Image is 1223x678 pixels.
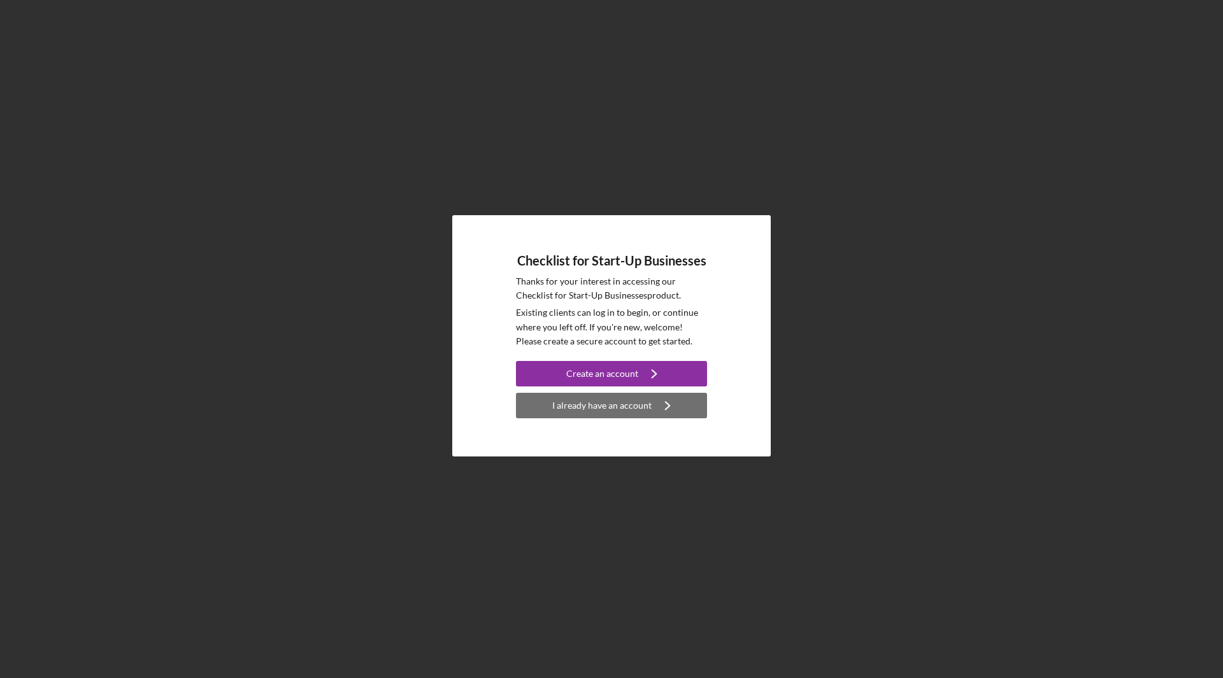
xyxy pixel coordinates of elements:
[517,253,706,268] h4: Checklist for Start-Up Businesses
[552,393,652,418] div: I already have an account
[516,306,707,348] p: Existing clients can log in to begin, or continue where you left off. If you're new, welcome! Ple...
[516,361,707,390] a: Create an account
[516,361,707,386] button: Create an account
[566,361,638,386] div: Create an account
[516,274,707,303] p: Thanks for your interest in accessing our Checklist for Start-Up Businesses product.
[516,393,707,418] button: I already have an account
